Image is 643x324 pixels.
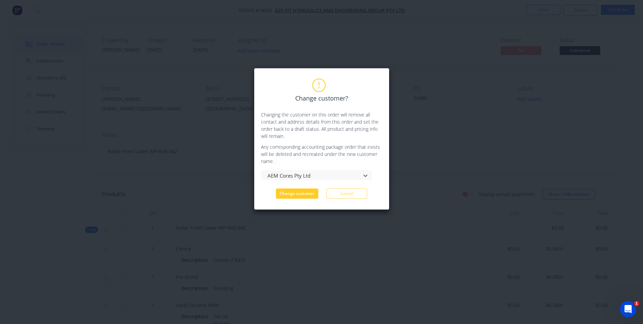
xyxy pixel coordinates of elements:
iframe: Intercom live chat [620,301,636,317]
button: Cancel [326,188,367,199]
span: 1 [634,301,639,306]
p: Any corresponding accounting package order that exists will be deleted and recreated under the ne... [261,143,382,165]
span: Change customer? [295,94,348,103]
button: Change customer [276,188,318,199]
p: Changing the customer on this order will remove all contact and address details from this order a... [261,111,382,140]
